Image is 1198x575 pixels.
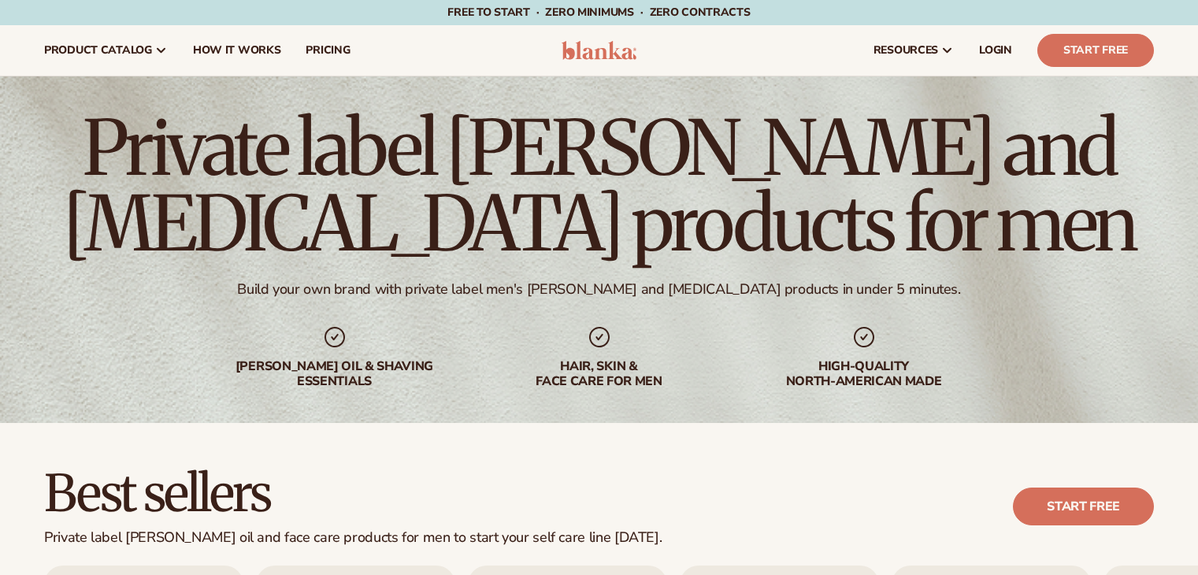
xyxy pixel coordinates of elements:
a: Start Free [1037,34,1154,67]
span: Free to start · ZERO minimums · ZERO contracts [447,5,750,20]
div: Private label [PERSON_NAME] oil and face care products for men to start your self care line [DATE]. [44,529,662,547]
a: resources [861,25,966,76]
a: LOGIN [966,25,1025,76]
img: logo [562,41,636,60]
span: resources [873,44,938,57]
a: product catalog [32,25,180,76]
a: pricing [293,25,362,76]
span: product catalog [44,44,152,57]
div: High-quality North-american made [763,359,965,389]
div: [PERSON_NAME] oil & shaving essentials [234,359,436,389]
span: LOGIN [979,44,1012,57]
h2: Best sellers [44,467,662,520]
div: Build your own brand with private label men's [PERSON_NAME] and [MEDICAL_DATA] products in under ... [237,280,960,299]
a: Start free [1013,488,1154,525]
h1: Private label [PERSON_NAME] and [MEDICAL_DATA] products for men [44,110,1154,262]
a: How It Works [180,25,294,76]
span: pricing [306,44,350,57]
span: How It Works [193,44,281,57]
div: hair, skin & face care for men [499,359,700,389]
